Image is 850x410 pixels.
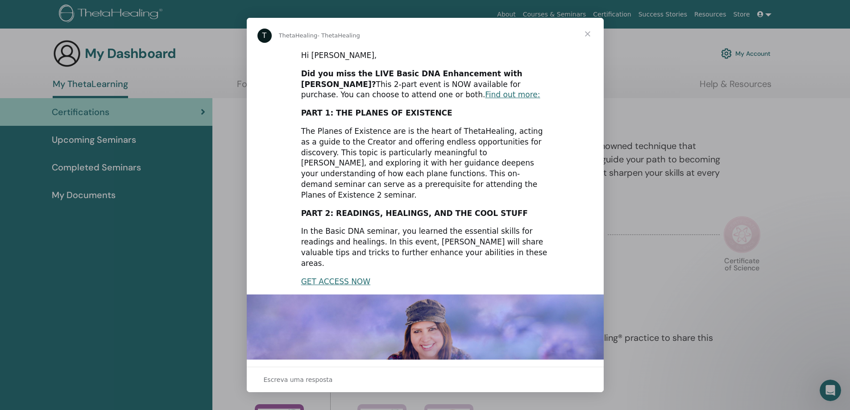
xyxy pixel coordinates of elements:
a: GET ACCESS NOW [301,277,370,286]
div: This 2-part event is NOW available for purchase. You can choose to attend one or both. [301,69,549,100]
div: Hi [PERSON_NAME], [301,50,549,61]
div: In the Basic DNA seminar, you learned the essential skills for readings and healings. In this eve... [301,226,549,269]
a: Find out more: [485,90,540,99]
b: Did you miss the LIVE Basic DNA Enhancement with [PERSON_NAME]? [301,69,522,89]
b: PART 2: READINGS, HEALINGS, AND THE COOL STUFF [301,209,528,218]
b: PART 1: THE PLANES OF EXISTENCE [301,108,452,117]
span: - ThetaHealing [317,32,360,39]
div: The Planes of Existence are is the heart of ThetaHealing, acting as a guide to the Creator and of... [301,126,549,201]
span: Fechar [572,18,604,50]
div: Profile image for ThetaHealing [257,29,272,43]
div: Abra a conversa e responda [247,367,604,392]
span: ThetaHealing [279,32,318,39]
span: Escreva uma resposta [264,374,333,385]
